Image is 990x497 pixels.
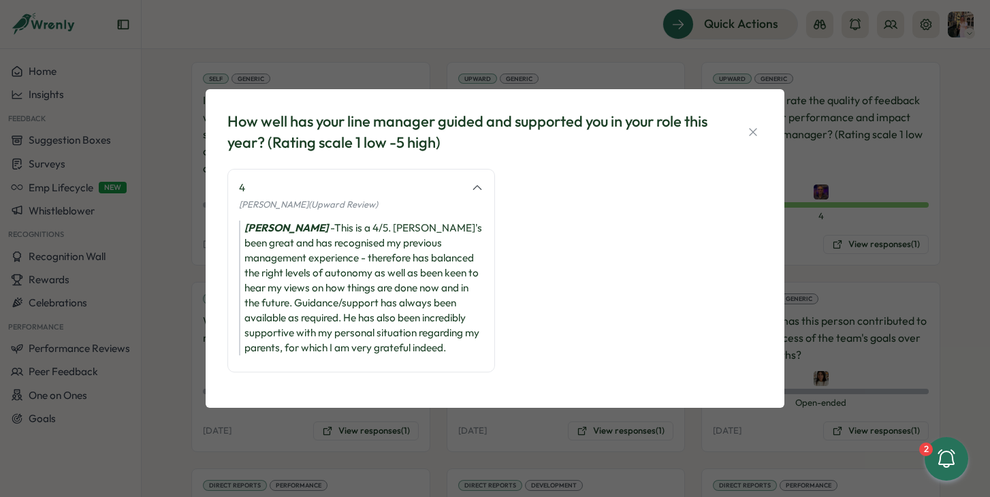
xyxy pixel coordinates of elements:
[239,221,483,355] div: - This is a 4/5. [PERSON_NAME]'s been great and has recognised my previous management experience ...
[919,443,933,456] div: 2
[227,111,711,153] div: How well has your line manager guided and supported you in your role this year? (Rating scale 1 l...
[239,180,463,195] div: 4
[925,437,968,481] button: 2
[239,199,378,210] span: [PERSON_NAME] (Upward Review)
[244,221,328,234] i: [PERSON_NAME]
